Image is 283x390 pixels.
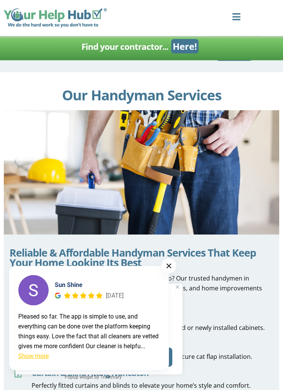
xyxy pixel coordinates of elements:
div: Sun Shine [55,281,124,290]
a: Popup widget by Trustmary [9,373,177,381]
div: [DATE] [106,291,124,301]
div: Google [55,293,61,299]
a: Show more [18,352,49,360]
div: Pleased so far. The app is simple to use, and everything can be done over the platform keeping th... [18,312,160,351]
img: Sun Shine [18,275,49,306]
h2: Find your contractor... [81,39,168,54]
img: Google Reviews [55,293,61,299]
a: Here! [171,39,199,54]
h2: Reliable & Affordable Handyman Services That Keep Your Home Looking Its Best [10,248,273,268]
h2: Our Handyman Services [6,88,277,103]
img: Your Help Hub Wide Logo [4,8,107,27]
span: Here! [173,41,197,52]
